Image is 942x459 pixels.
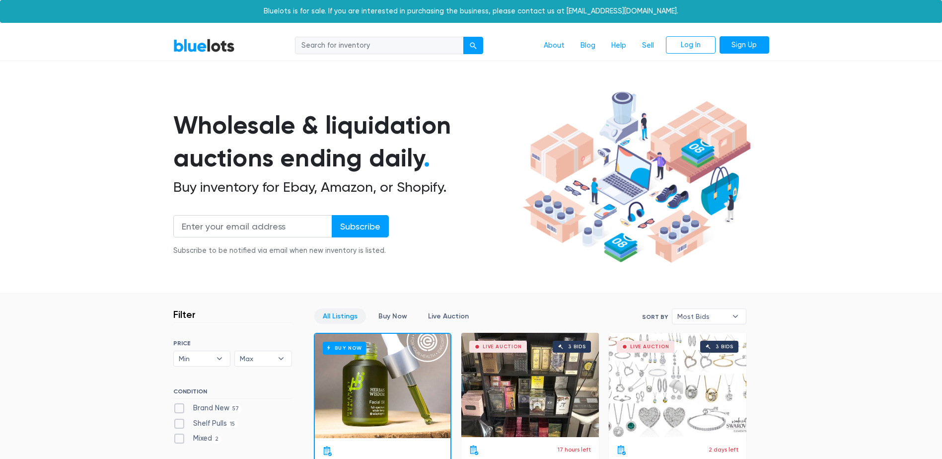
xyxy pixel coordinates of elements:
a: All Listings [314,308,366,324]
h1: Wholesale & liquidation auctions ending daily [173,109,519,175]
a: Help [603,36,634,55]
a: Live Auction 3 bids [609,333,746,437]
a: Live Auction [420,308,477,324]
p: 2 days left [709,445,738,454]
label: Brand New [173,403,242,414]
div: Live Auction [483,344,522,349]
div: 3 bids [716,344,733,349]
p: 17 hours left [558,445,591,454]
img: hero-ee84e7d0318cb26816c560f6b4441b76977f77a177738b4e94f68c95b2b83dbb.png [519,87,754,268]
a: Sign Up [720,36,769,54]
b: ▾ [209,351,230,366]
input: Search for inventory [295,37,464,55]
b: ▾ [271,351,291,366]
a: Buy Now [370,308,416,324]
label: Sort By [642,312,668,321]
a: BlueLots [173,38,235,53]
a: Live Auction 3 bids [461,333,599,437]
div: Live Auction [630,344,669,349]
div: 3 bids [568,344,586,349]
a: Buy Now [315,334,450,438]
a: About [536,36,573,55]
a: Sell [634,36,662,55]
h3: Filter [173,308,196,320]
span: 2 [212,436,222,444]
span: Min [179,351,212,366]
b: ▾ [725,309,746,324]
span: 57 [229,405,242,413]
input: Enter your email address [173,215,332,237]
input: Subscribe [332,215,389,237]
label: Mixed [173,433,222,444]
a: Log In [666,36,716,54]
label: Shelf Pulls [173,418,238,429]
h2: Buy inventory for Ebay, Amazon, or Shopify. [173,179,519,196]
span: . [424,143,430,173]
div: Subscribe to be notified via email when new inventory is listed. [173,245,389,256]
h6: CONDITION [173,388,292,399]
span: Most Bids [677,309,727,324]
h6: PRICE [173,340,292,347]
a: Blog [573,36,603,55]
span: Max [240,351,273,366]
span: 15 [227,420,238,428]
h6: Buy Now [323,342,366,354]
